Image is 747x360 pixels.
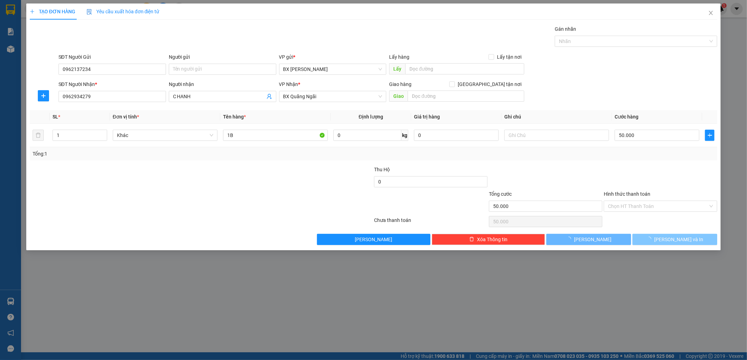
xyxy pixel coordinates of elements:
[632,234,717,245] button: [PERSON_NAME] và In
[555,26,576,32] label: Gán nhãn
[113,114,139,120] span: Đơn vị tính
[279,53,387,61] div: VP gửi
[5,37,64,45] div: 50.000
[432,234,545,245] button: deleteXóa Thông tin
[566,237,574,242] span: loading
[33,130,44,141] button: delete
[317,234,430,245] button: [PERSON_NAME]
[374,167,390,172] span: Thu Hộ
[6,49,124,58] div: Tên hàng: THÙNG ( : 1 )
[58,53,166,61] div: SĐT Người Gửi
[701,3,721,23] button: Close
[87,9,160,14] span: Yêu cầu xuất hóa đơn điện tử
[469,237,474,242] span: delete
[30,9,75,14] span: TẠO ĐƠN HÀNG
[68,6,124,23] div: VP [PERSON_NAME]
[414,130,499,141] input: 0
[6,7,17,14] span: Gửi:
[708,10,714,16] span: close
[117,130,213,141] span: Khác
[359,114,383,120] span: Định lượng
[30,9,35,14] span: plus
[223,130,328,141] input: VD: Bàn, Ghế
[374,216,489,229] div: Chưa thanh toán
[283,64,382,74] span: BX Phạm Văn Đồng
[646,237,654,242] span: loading
[405,63,524,74] input: Dọc đường
[169,80,276,88] div: Người nhận
[58,80,166,88] div: SĐT Người Nhận
[68,23,124,33] div: 0981267671
[267,94,272,99] span: user-add
[87,9,92,15] img: icon
[223,114,246,120] span: Tên hàng
[5,37,16,45] span: CR :
[389,63,405,74] span: Lấy
[389,81,411,87] span: Giao hàng
[654,236,703,243] span: [PERSON_NAME] và In
[546,234,631,245] button: [PERSON_NAME]
[283,91,382,102] span: BX Quãng Ngãi
[389,91,408,102] span: Giao
[414,114,440,120] span: Giá trị hàng
[355,236,392,243] span: [PERSON_NAME]
[615,114,638,120] span: Cước hàng
[169,53,276,61] div: Người gửi
[705,132,714,138] span: plus
[38,90,49,101] button: plus
[477,236,507,243] span: Xóa Thông tin
[53,114,58,120] span: SL
[455,80,524,88] span: [GEOGRAPHIC_DATA] tận nơi
[6,6,63,23] div: BX [PERSON_NAME]
[74,49,84,58] span: SL
[604,191,650,197] label: Hình thức thanh toán
[401,130,408,141] span: kg
[502,110,612,124] th: Ghi chú
[38,93,49,99] span: plus
[705,130,714,141] button: plus
[408,91,524,102] input: Dọc đường
[33,150,288,158] div: Tổng: 1
[574,236,611,243] span: [PERSON_NAME]
[68,7,84,14] span: Nhận:
[504,130,609,141] input: Ghi Chú
[279,81,298,87] span: VP Nhận
[494,53,524,61] span: Lấy tận nơi
[489,191,512,197] span: Tổng cước
[389,54,409,60] span: Lấy hàng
